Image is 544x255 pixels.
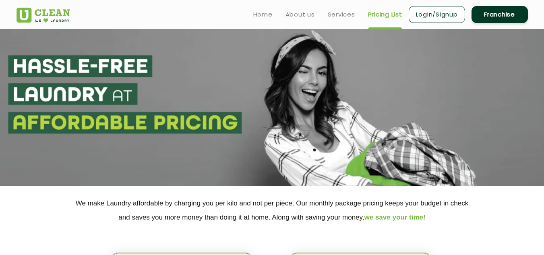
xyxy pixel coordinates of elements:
[17,8,70,23] img: UClean Laundry and Dry Cleaning
[409,6,465,23] a: Login/Signup
[472,6,528,23] a: Franchise
[368,10,402,19] a: Pricing List
[328,10,355,19] a: Services
[364,214,426,221] span: we save your time!
[285,10,315,19] a: About us
[253,10,273,19] a: Home
[17,196,528,224] p: We make Laundry affordable by charging you per kilo and not per piece. Our monthly package pricin...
